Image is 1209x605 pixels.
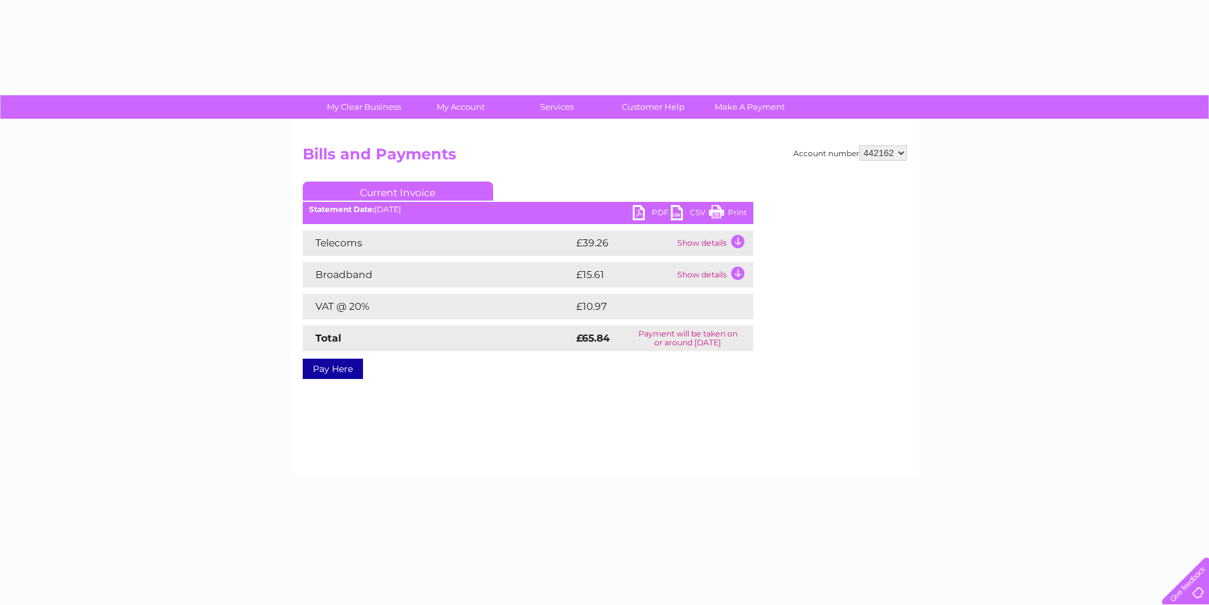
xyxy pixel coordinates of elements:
td: Payment will be taken on or around [DATE] [623,326,753,351]
div: [DATE] [303,205,753,214]
div: Account number [793,145,907,161]
td: Telecoms [303,230,573,256]
a: Services [505,95,609,119]
a: PDF [633,205,671,223]
td: £39.26 [573,230,674,256]
td: £15.61 [573,262,674,288]
strong: £65.84 [576,332,610,344]
a: CSV [671,205,709,223]
td: VAT @ 20% [303,294,573,319]
a: Pay Here [303,359,363,379]
h2: Bills and Payments [303,145,907,170]
td: Show details [674,230,753,256]
b: Statement Date: [309,204,374,214]
a: My Clear Business [312,95,416,119]
a: Print [709,205,747,223]
td: £10.97 [573,294,727,319]
strong: Total [315,332,341,344]
td: Show details [674,262,753,288]
a: Customer Help [601,95,706,119]
td: Broadband [303,262,573,288]
a: My Account [408,95,513,119]
a: Make A Payment [697,95,802,119]
a: Current Invoice [303,182,493,201]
